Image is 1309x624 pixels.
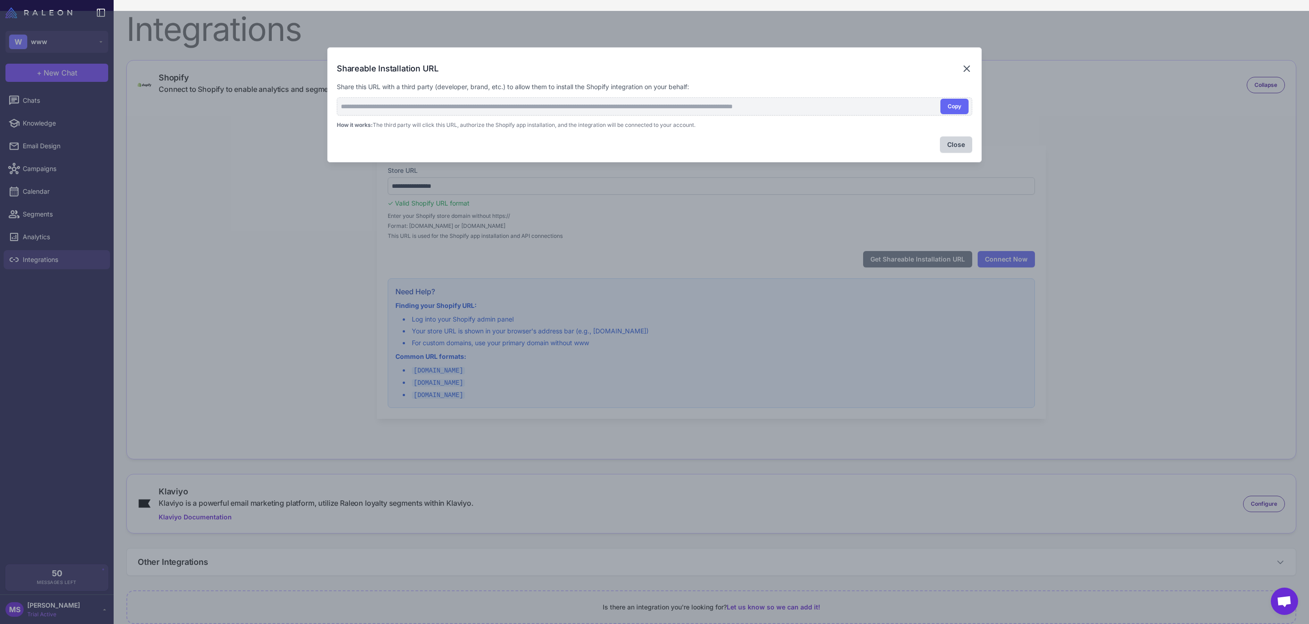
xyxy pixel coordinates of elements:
a: Raleon Logo [5,7,76,18]
button: Copy [940,99,969,114]
div: Open chat [1271,588,1298,615]
p: The third party will click this URL, authorize the Shopify app installation, and the integration ... [337,121,972,129]
img: Raleon Logo [5,7,72,18]
button: Close [940,136,972,153]
strong: How it works: [337,121,373,128]
h3: Shareable Installation URL [337,62,438,75]
p: Share this URL with a third party (developer, brand, etc.) to allow them to install the Shopify i... [337,82,972,92]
